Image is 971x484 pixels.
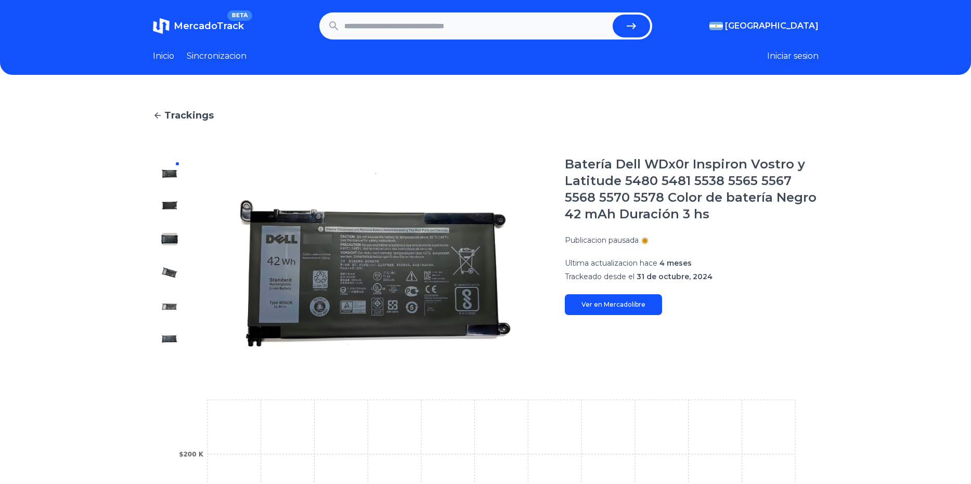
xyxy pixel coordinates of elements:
p: Publicacion pausada [565,235,639,245]
img: Batería Dell WDx0r Inspiron Vostro y Latitude 5480 5481 5538 5565 5567 5568 5570 5578 Color de ba... [207,156,544,356]
tspan: $200 K [179,451,204,458]
a: Trackings [153,108,819,123]
span: 4 meses [659,258,692,268]
span: Trackeado desde el [565,272,635,281]
span: MercadoTrack [174,20,244,32]
span: Trackings [164,108,214,123]
img: Argentina [709,22,723,30]
a: Inicio [153,50,174,62]
span: BETA [227,10,252,21]
a: MercadoTrackBETA [153,18,244,34]
img: Batería Dell WDx0r Inspiron Vostro y Latitude 5480 5481 5538 5565 5567 5568 5570 5578 Color de ba... [161,297,178,314]
img: Batería Dell WDx0r Inspiron Vostro y Latitude 5480 5481 5538 5565 5567 5568 5570 5578 Color de ba... [161,164,178,181]
img: MercadoTrack [153,18,170,34]
img: Batería Dell WDx0r Inspiron Vostro y Latitude 5480 5481 5538 5565 5567 5568 5570 5578 Color de ba... [161,331,178,347]
button: [GEOGRAPHIC_DATA] [709,20,819,32]
img: Batería Dell WDx0r Inspiron Vostro y Latitude 5480 5481 5538 5565 5567 5568 5570 5578 Color de ba... [161,231,178,247]
h1: Batería Dell WDx0r Inspiron Vostro y Latitude 5480 5481 5538 5565 5567 5568 5570 5578 Color de ba... [565,156,819,223]
span: Ultima actualizacion hace [565,258,657,268]
img: Batería Dell WDx0r Inspiron Vostro y Latitude 5480 5481 5538 5565 5567 5568 5570 5578 Color de ba... [161,198,178,214]
button: Iniciar sesion [767,50,819,62]
a: Ver en Mercadolibre [565,294,662,315]
span: [GEOGRAPHIC_DATA] [725,20,819,32]
a: Sincronizacion [187,50,247,62]
span: 31 de octubre, 2024 [637,272,713,281]
img: Batería Dell WDx0r Inspiron Vostro y Latitude 5480 5481 5538 5565 5567 5568 5570 5578 Color de ba... [161,264,178,281]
